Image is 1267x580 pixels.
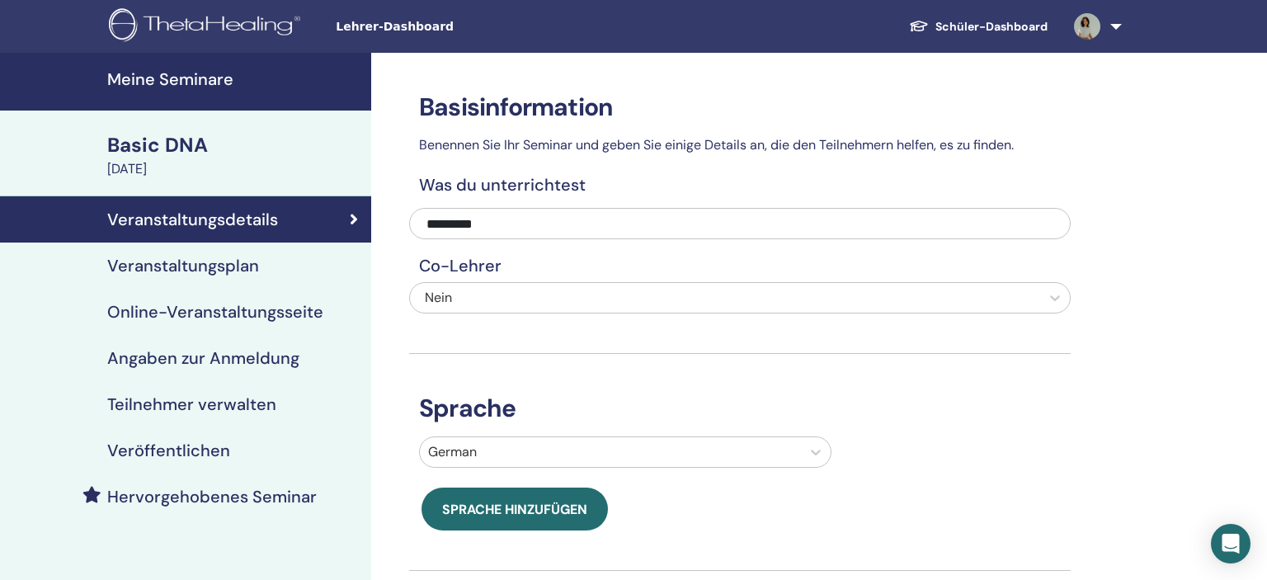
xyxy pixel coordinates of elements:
p: Benennen Sie Ihr Seminar und geben Sie einige Details an, die den Teilnehmern helfen, es zu finden. [409,135,1071,155]
h4: Meine Seminare [107,69,361,89]
span: Sprache hinzufügen [442,501,587,518]
h4: Was du unterrichtest [409,175,1071,195]
h4: Online-Veranstaltungsseite [107,302,323,322]
img: logo.png [109,8,306,45]
h4: Veranstaltungsdetails [107,210,278,229]
button: Sprache hinzufügen [422,488,608,530]
span: Lehrer-Dashboard [336,18,583,35]
span: Nein [425,289,452,306]
h4: Angaben zur Anmeldung [107,348,299,368]
h4: Co-Lehrer [409,256,1071,276]
div: Open Intercom Messenger [1211,524,1251,563]
h4: Veröffentlichen [107,441,230,460]
div: [DATE] [107,159,361,179]
img: default.png [1074,13,1100,40]
a: Basic DNA[DATE] [97,131,371,179]
h4: Veranstaltungsplan [107,256,259,276]
img: graduation-cap-white.svg [909,19,929,33]
a: Schüler-Dashboard [896,12,1061,42]
div: Basic DNA [107,131,361,159]
h3: Sprache [409,394,1071,423]
h4: Teilnehmer verwalten [107,394,276,414]
h3: Basisinformation [409,92,1071,122]
h4: Hervorgehobenes Seminar [107,487,317,507]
